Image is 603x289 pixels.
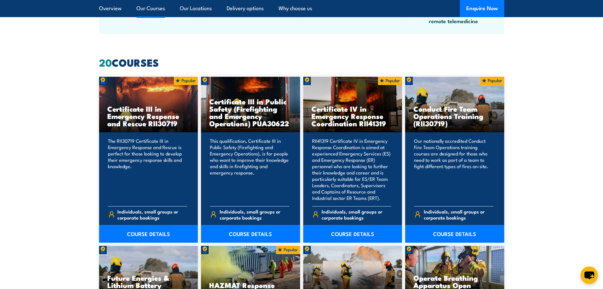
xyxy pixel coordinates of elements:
[107,105,190,127] h3: Certificate III in Emergency Response and Rescue RII30719
[209,98,292,127] h3: Certificate III in Public Safety (Firefighting and Emergency Operations) PUA30622
[201,225,300,243] a: COURSE DETAILS
[210,138,289,201] p: This qualification, Certificate III in Public Safety (Firefighting and Emergency Operations), is ...
[99,225,198,243] a: COURSE DETAILS
[220,208,289,220] span: Individuals, small groups or corporate bookings
[424,208,493,220] span: Individuals, small groups or corporate bookings
[99,54,112,70] strong: 20
[312,138,392,201] p: RII41319 Certificate IV in Emergency Response Coordination is aimed at experienced Emergency Serv...
[581,266,598,284] button: chat-button
[99,58,504,67] h2: COURSES
[117,208,187,220] span: Individuals, small groups or corporate bookings
[414,138,493,201] p: Our nationally accredited Conduct Fire Team Operations training courses are designed for those wh...
[108,138,187,201] p: The RII30719 Certificate III in Emergency Response and Rescue is perfect for those looking to dev...
[405,225,504,243] a: COURSE DETAILS
[311,105,394,127] h3: Certificate IV in Emergency Response Coordination RII41319
[303,225,402,243] a: COURSE DETAILS
[413,105,496,127] h3: Conduct Fire Team Operations Training (RII30719)
[322,208,391,220] span: Individuals, small groups or corporate bookings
